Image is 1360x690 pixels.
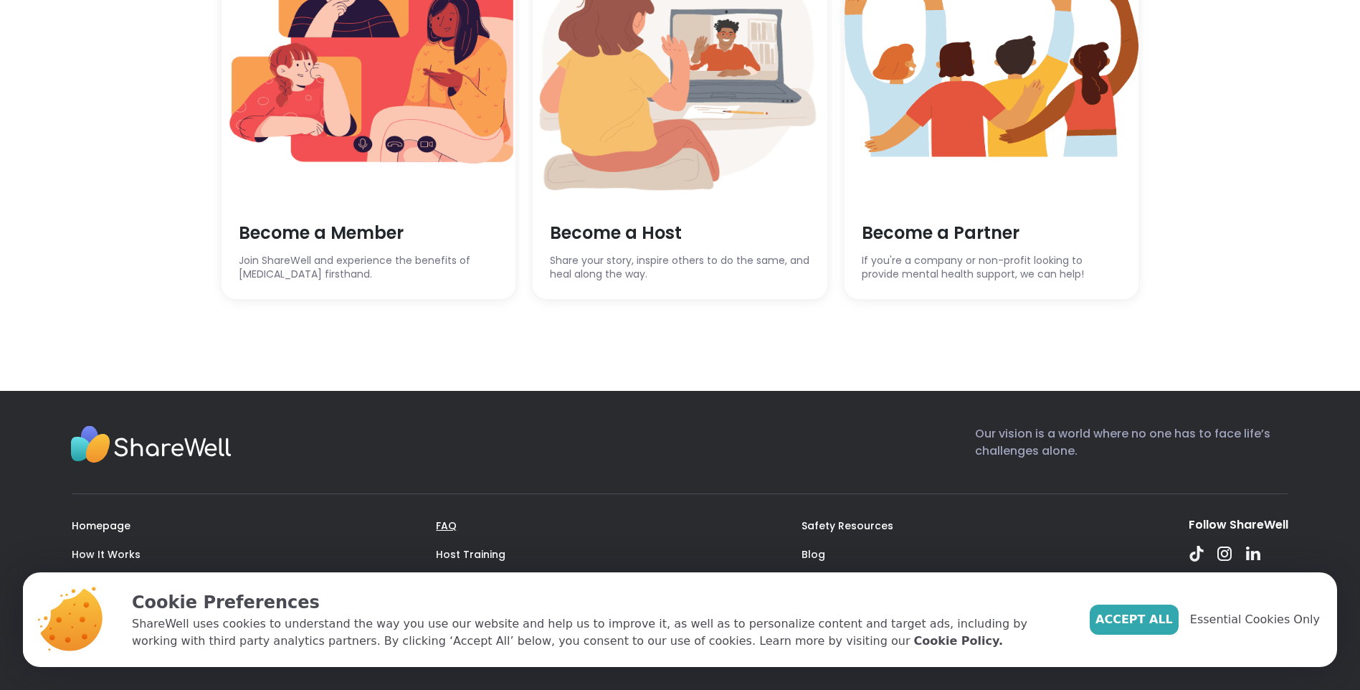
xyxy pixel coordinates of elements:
[132,615,1067,650] p: ShareWell uses cookies to understand the way you use our website and help us to improve it, as we...
[550,254,810,282] span: Share your story, inspire others to do the same, and heal along the way.
[72,519,130,533] a: Homepage
[862,254,1122,282] span: If you're a company or non-profit looking to provide mental health support, we can help!
[239,254,499,282] span: Join ShareWell and experience the benefits of [MEDICAL_DATA] firsthand.
[70,425,232,467] img: Sharewell
[239,221,499,245] span: Become a Member
[132,590,1067,615] p: Cookie Preferences
[975,425,1288,471] p: Our vision is a world where no one has to face life’s challenges alone.
[436,519,457,533] a: FAQ
[436,547,505,562] a: Host Training
[914,633,1003,650] a: Cookie Policy.
[1190,611,1320,628] span: Essential Cookies Only
[802,547,825,562] a: Blog
[550,221,810,245] span: Become a Host
[802,519,893,533] a: Safety Resources
[1095,611,1173,628] span: Accept All
[72,547,141,562] a: How It Works
[1189,517,1288,533] div: Follow ShareWell
[1090,605,1179,635] button: Accept All
[862,221,1122,245] span: Become a Partner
